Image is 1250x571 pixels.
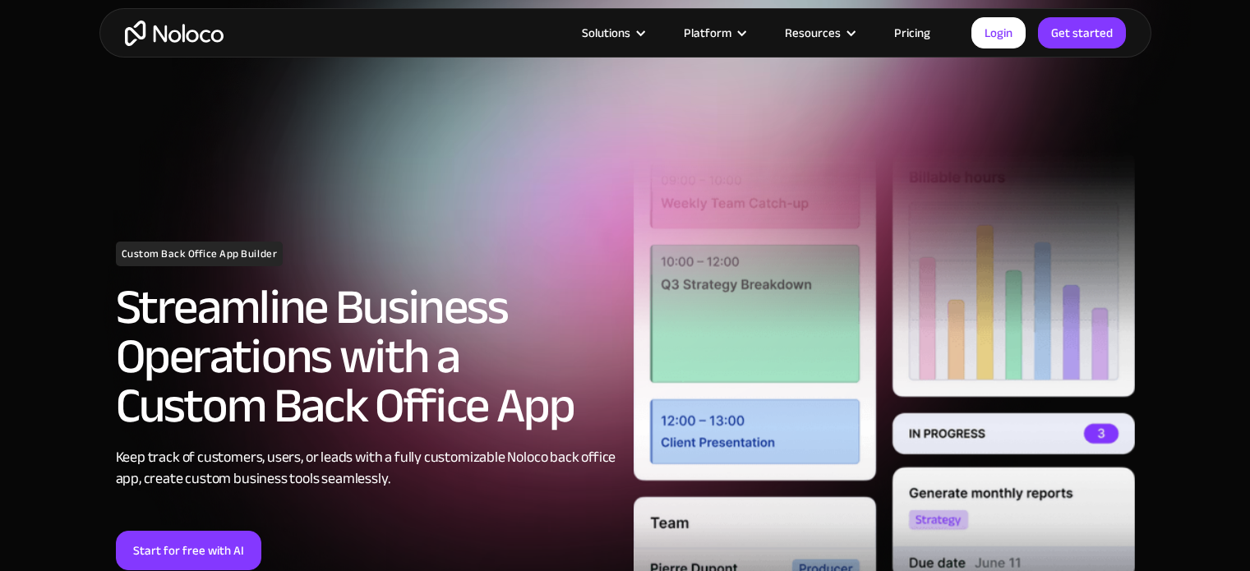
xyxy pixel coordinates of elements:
[785,22,841,44] div: Resources
[663,22,764,44] div: Platform
[116,531,261,570] a: Start for free with AI
[874,22,951,44] a: Pricing
[116,447,617,490] div: Keep track of customers, users, or leads with a fully customizable Noloco back office app, create...
[561,22,663,44] div: Solutions
[125,21,224,46] a: home
[116,242,284,266] h1: Custom Back Office App Builder
[971,17,1026,48] a: Login
[764,22,874,44] div: Resources
[582,22,630,44] div: Solutions
[116,283,617,431] h2: Streamline Business Operations with a Custom Back Office App
[1038,17,1126,48] a: Get started
[684,22,731,44] div: Platform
